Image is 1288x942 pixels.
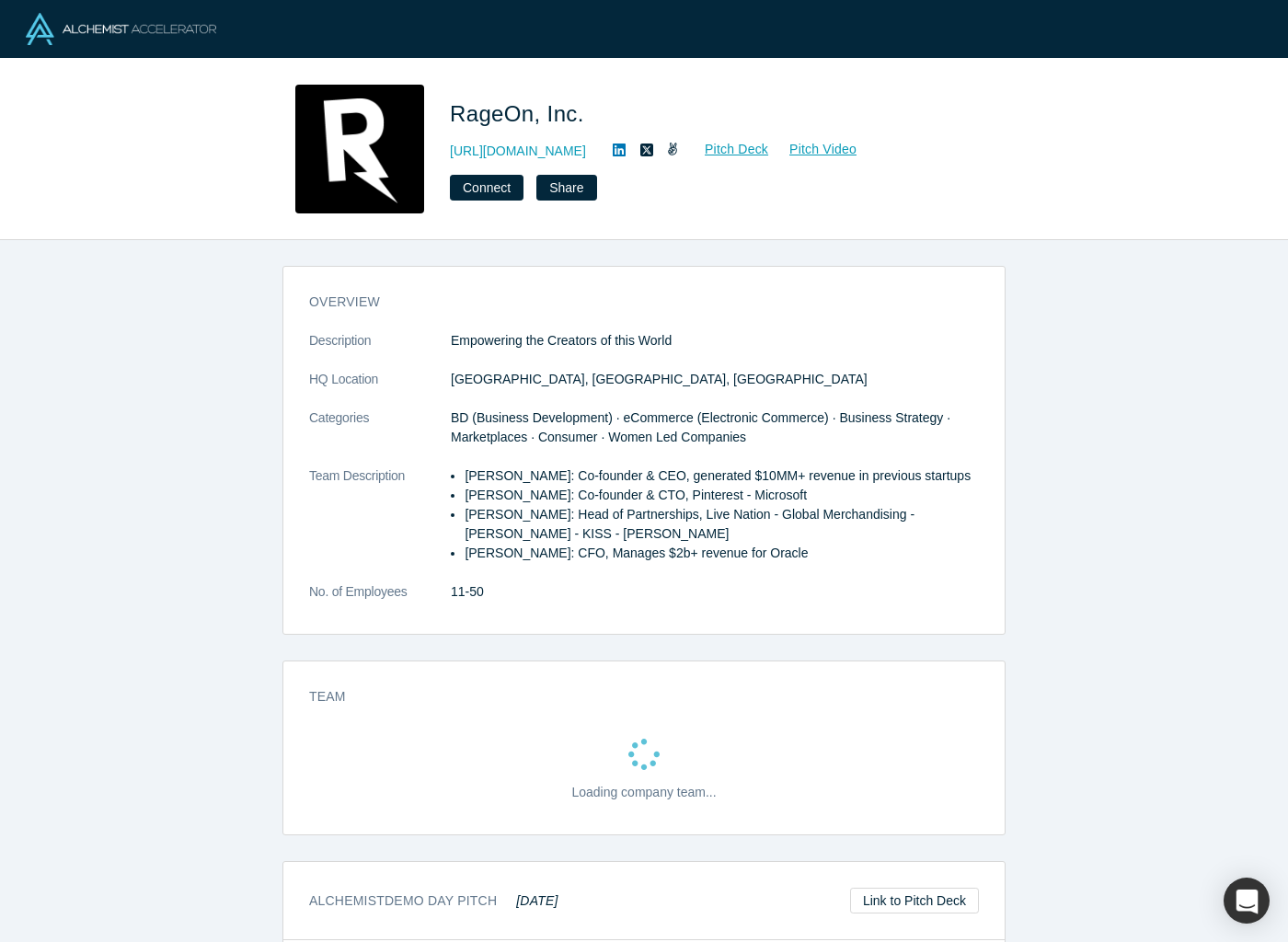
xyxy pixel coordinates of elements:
button: Share [536,175,596,201]
p: Loading company team... [571,783,716,802]
li: [PERSON_NAME]: CFO, Manages $2b+ revenue for Oracle [465,544,979,563]
a: Pitch Deck [684,139,769,160]
dd: [GEOGRAPHIC_DATA], [GEOGRAPHIC_DATA], [GEOGRAPHIC_DATA] [451,370,979,389]
li: [PERSON_NAME]: Co-founder & CEO, generated $10MM+ revenue in previous startups [465,466,979,486]
span: RageOn, Inc. [450,101,591,126]
dt: HQ Location [309,370,451,408]
h3: Team [309,687,953,706]
dt: No. of Employees [309,582,451,621]
dt: Team Description [309,466,451,582]
a: Pitch Video [769,139,857,160]
h3: Alchemist Demo Day Pitch [309,891,558,911]
span: BD (Business Development) · eCommerce (Electronic Commerce) · Business Strategy · Marketplaces · ... [451,410,950,444]
img: RageOn, Inc.'s Logo [295,85,424,213]
dt: Categories [309,408,451,466]
li: [PERSON_NAME]: Head of Partnerships, Live Nation - Global Merchandising - [PERSON_NAME] - KISS - ... [465,505,979,544]
img: Alchemist Logo [26,13,216,45]
dt: Description [309,331,451,370]
button: Connect [450,175,523,201]
dd: 11-50 [451,582,979,602]
a: [URL][DOMAIN_NAME] [450,142,586,161]
em: [DATE] [516,893,558,908]
li: [PERSON_NAME]: Co-founder & CTO, Pinterest - Microsoft [465,486,979,505]
p: Empowering the Creators of this World [451,331,979,350]
a: Link to Pitch Deck [850,888,979,913]
h3: overview [309,293,953,312]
